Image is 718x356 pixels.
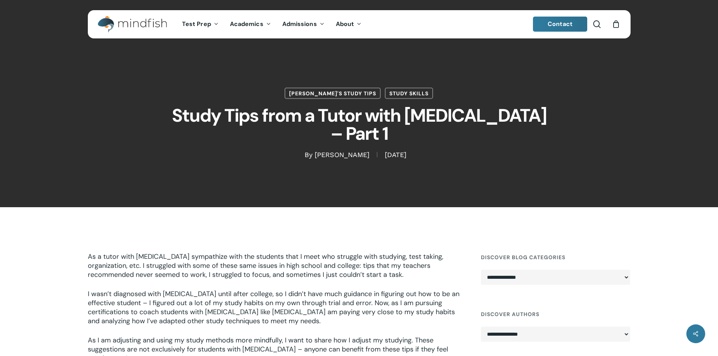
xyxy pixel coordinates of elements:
a: [PERSON_NAME]'s Study Tips [285,88,381,99]
nav: Main Menu [176,10,367,38]
header: Main Menu [88,10,631,38]
span: Academics [230,20,263,28]
h1: Study Tips from a Tutor with [MEDICAL_DATA] – Part 1 [171,99,548,150]
span: By [305,152,312,157]
span: About [336,20,354,28]
h4: Discover Blog Categories [481,251,630,264]
a: Test Prep [176,21,224,28]
span: As a tutor with [MEDICAL_DATA] sympathize with the students that I meet who struggle with studyin... [88,252,443,279]
a: Academics [224,21,277,28]
a: Contact [533,17,587,32]
h4: Discover Authors [481,307,630,321]
span: [DATE] [377,152,414,157]
a: Admissions [277,21,330,28]
span: Test Prep [182,20,211,28]
span: Admissions [282,20,317,28]
a: Study Skills [385,88,433,99]
span: I wasn’t diagnosed with [MEDICAL_DATA] until after college, so I didn’t have much guidance in fig... [88,289,459,325]
span: Contact [548,20,573,28]
a: [PERSON_NAME] [315,151,369,159]
a: About [330,21,367,28]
